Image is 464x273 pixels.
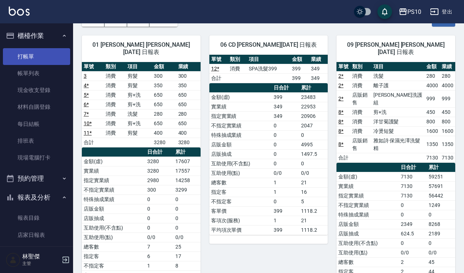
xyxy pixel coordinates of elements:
[399,229,426,238] td: 624.5
[427,257,455,267] td: 45
[209,92,272,102] td: 金額(虛)
[174,195,201,204] td: 0
[174,261,201,270] td: 8
[145,185,174,195] td: 300
[272,187,299,197] td: 1
[272,159,299,168] td: 0
[176,62,201,72] th: 業績
[440,153,455,162] td: 7130
[247,55,290,64] th: 項目
[176,100,201,109] td: 650
[176,90,201,100] td: 650
[425,117,440,126] td: 800
[104,62,126,72] th: 類別
[126,119,152,128] td: 剪+洗
[272,197,299,206] td: 0
[209,55,228,64] th: 單號
[299,159,328,168] td: 0
[82,223,145,232] td: 互助使用(不含點)
[425,90,440,107] td: 999
[299,206,328,216] td: 1118.2
[336,62,455,163] table: a dense table
[3,116,70,132] a: 每日結帳
[309,64,328,73] td: 349
[350,90,371,107] td: 店販銷售
[126,71,152,81] td: 剪髮
[104,109,126,119] td: 消費
[3,65,70,82] a: 帳單列表
[209,178,272,187] td: 總客數
[209,83,328,235] table: a dense table
[399,163,426,172] th: 日合計
[299,178,328,187] td: 21
[145,223,174,232] td: 0
[152,119,176,128] td: 650
[104,128,126,138] td: 消費
[440,126,455,136] td: 1600
[440,81,455,90] td: 4000
[82,214,145,223] td: 店販抽成
[350,136,371,153] td: 店販銷售
[247,64,290,73] td: SPA洗髮399
[3,82,70,99] a: 現金收支登錄
[299,92,328,102] td: 23483
[290,55,309,64] th: 金額
[174,166,201,176] td: 17557
[290,64,309,73] td: 399
[372,90,425,107] td: [PERSON_NAME]洗護組
[407,7,421,16] div: PS10
[176,119,201,128] td: 650
[3,169,70,188] button: 預約管理
[174,176,201,185] td: 14258
[126,109,152,119] td: 洗髮
[427,181,455,191] td: 57691
[152,71,176,81] td: 300
[350,81,371,90] td: 消費
[372,81,425,90] td: 離子護
[350,71,371,81] td: 消費
[209,55,328,83] table: a dense table
[209,187,272,197] td: 指定客
[145,214,174,223] td: 0
[82,232,145,242] td: 互助使用(點)
[82,251,145,261] td: 指定客
[209,130,272,140] td: 特殊抽成業績
[176,71,201,81] td: 300
[399,210,426,219] td: 0
[396,4,424,19] button: PS10
[3,99,70,115] a: 材料自購登錄
[152,138,176,147] td: 3280
[372,126,425,136] td: 冷燙短髮
[174,223,201,232] td: 0
[372,107,425,117] td: 剪+洗
[399,238,426,248] td: 0
[272,216,299,225] td: 1
[272,83,299,93] th: 日合計
[336,238,399,248] td: 互助使用(不含點)
[372,117,425,126] td: 洋甘菊護髮
[209,197,272,206] td: 不指定客
[299,197,328,206] td: 5
[209,111,272,121] td: 指定實業績
[272,178,299,187] td: 1
[82,62,201,147] table: a dense table
[82,138,104,147] td: 合計
[82,176,145,185] td: 指定實業績
[425,153,440,162] td: 7130
[145,242,174,251] td: 7
[425,81,440,90] td: 4000
[82,261,145,270] td: 不指定客
[145,147,174,157] th: 日合計
[399,219,426,229] td: 2349
[399,191,426,200] td: 7130
[299,140,328,149] td: 4995
[272,121,299,130] td: 0
[440,90,455,107] td: 999
[176,128,201,138] td: 400
[299,102,328,111] td: 22953
[309,55,328,64] th: 業績
[126,62,152,72] th: 項目
[427,163,455,172] th: 累計
[152,90,176,100] td: 650
[152,109,176,119] td: 280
